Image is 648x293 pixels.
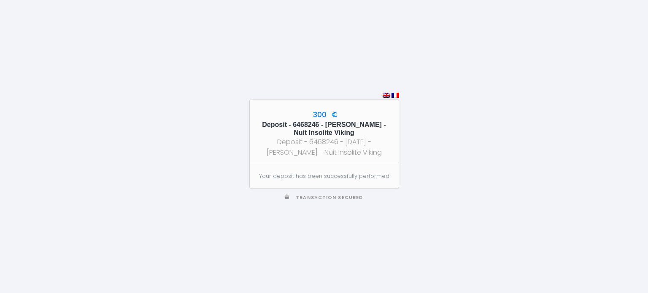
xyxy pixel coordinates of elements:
[383,93,390,98] img: en.png
[311,110,337,120] span: 300 €
[257,137,391,158] div: Deposit - 6468246 - [DATE] - [PERSON_NAME] - Nuit Insolite Viking
[391,93,399,98] img: fr.png
[257,121,391,137] h5: Deposit - 6468246 - [PERSON_NAME] - Nuit Insolite Viking
[296,194,363,201] span: Transaction secured
[259,172,389,180] p: Your deposit has been successfully performed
